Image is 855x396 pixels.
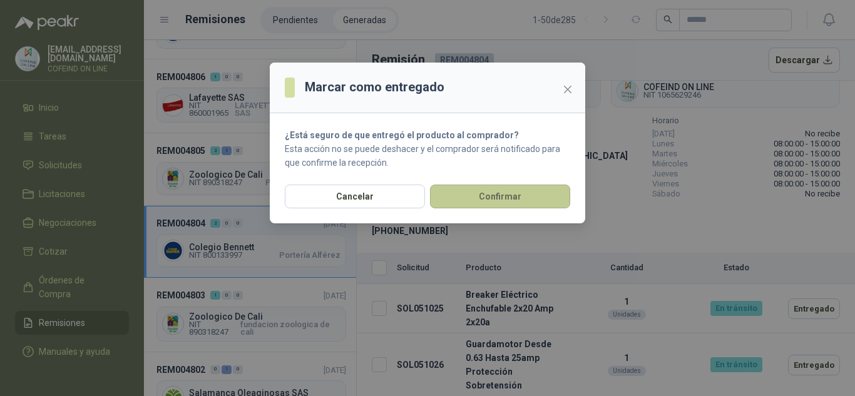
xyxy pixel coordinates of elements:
strong: ¿Está seguro de que entregó el producto al comprador? [285,130,519,140]
button: Cancelar [285,185,425,208]
h3: Marcar como entregado [305,78,444,97]
p: Esta acción no se puede deshacer y el comprador será notificado para que confirme la recepción. [285,142,570,170]
span: close [563,84,573,94]
button: Close [558,79,578,99]
button: Confirmar [430,185,570,208]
